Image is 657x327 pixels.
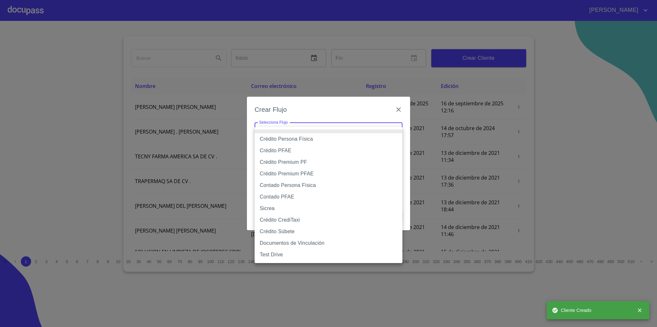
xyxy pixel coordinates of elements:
[255,133,402,145] li: Crédito Persona Física
[552,307,592,314] span: Cliente Creado
[633,303,647,317] button: close
[255,156,402,168] li: Crédito Premium PF
[255,180,402,191] li: Contado Persona Física
[255,249,402,261] li: Test Drive
[255,214,402,226] li: Crédito CrediTaxi
[255,168,402,180] li: Crédito Premium PFAE
[255,145,402,156] li: Crédito PFAE
[255,237,402,249] li: Documentos de Vinculación
[255,129,402,133] li: None
[255,226,402,237] li: Crédito Súbete
[255,191,402,203] li: Contado PFAE
[255,203,402,214] li: Sicrea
